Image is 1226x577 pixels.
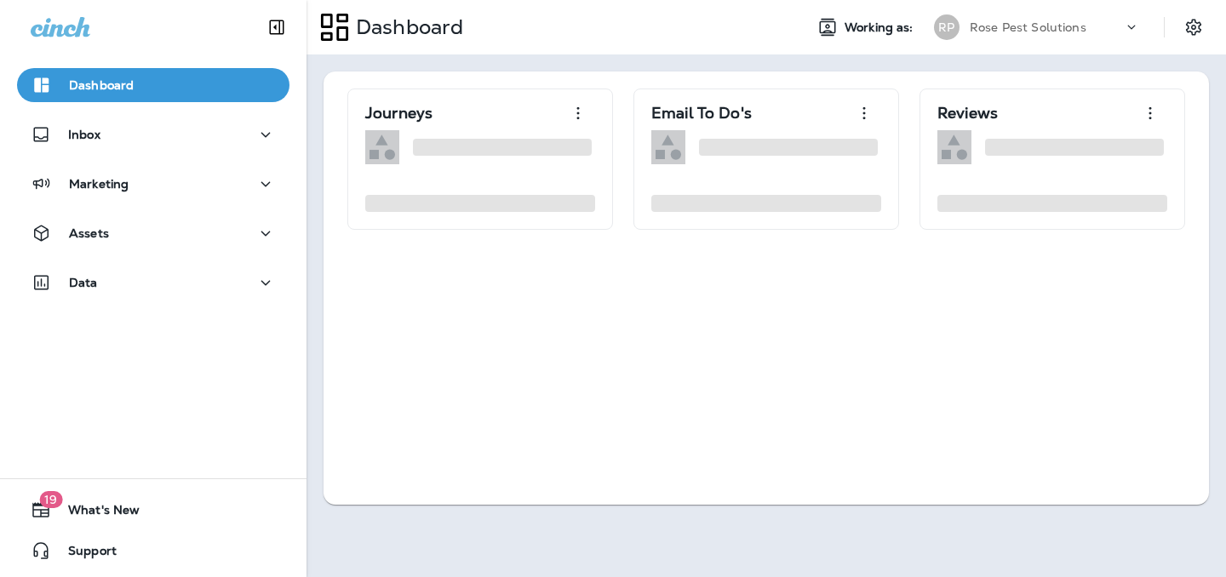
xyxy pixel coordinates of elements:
[349,14,463,40] p: Dashboard
[970,20,1086,34] p: Rose Pest Solutions
[1178,12,1209,43] button: Settings
[365,105,433,122] p: Journeys
[934,14,960,40] div: RP
[17,534,289,568] button: Support
[651,105,752,122] p: Email To Do's
[253,10,301,44] button: Collapse Sidebar
[69,226,109,240] p: Assets
[17,117,289,151] button: Inbox
[69,276,98,289] p: Data
[69,177,129,191] p: Marketing
[937,105,998,122] p: Reviews
[68,128,100,141] p: Inbox
[17,68,289,102] button: Dashboard
[17,216,289,250] button: Assets
[69,78,134,92] p: Dashboard
[845,20,917,35] span: Working as:
[51,544,117,564] span: Support
[17,266,289,300] button: Data
[39,491,62,508] span: 19
[17,167,289,201] button: Marketing
[17,493,289,527] button: 19What's New
[51,503,140,523] span: What's New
